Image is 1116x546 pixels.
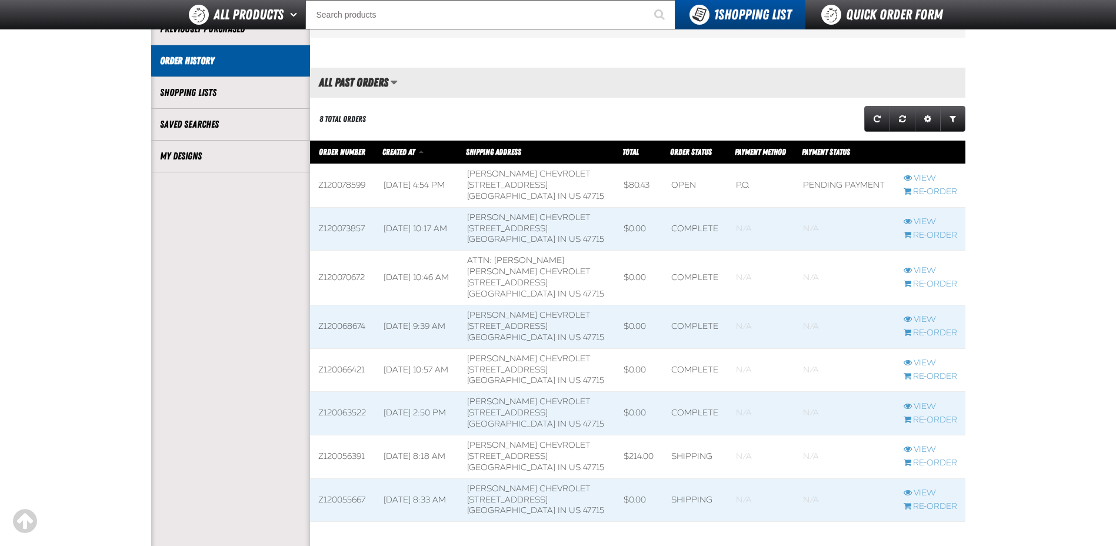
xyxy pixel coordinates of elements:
span: [GEOGRAPHIC_DATA] [467,419,555,429]
td: [DATE] 10:46 AM [375,251,459,305]
td: Blank [795,478,895,522]
span: [STREET_ADDRESS] [467,365,548,375]
td: Z120056391 [310,435,375,478]
td: [DATE] 8:18 AM [375,435,459,478]
td: Blank [728,392,794,435]
button: Manage grid views. Current view is All Past Orders [390,72,398,92]
span: [STREET_ADDRESS] [467,321,548,331]
td: $0.00 [615,392,663,435]
h2: All Past Orders [310,76,388,89]
td: Shipping [663,478,728,522]
td: Blank [728,305,794,348]
td: Blank [728,251,794,305]
span: US [569,332,581,342]
td: Blank [728,207,794,251]
td: Complete [663,251,728,305]
td: $0.00 [615,251,663,305]
td: Z120055667 [310,478,375,522]
bdo: 47715 [583,462,604,472]
span: [PERSON_NAME] Chevrolet [467,310,591,320]
th: Row actions [895,141,965,164]
td: [DATE] 10:17 AM [375,207,459,251]
span: Payment Status [802,147,850,157]
a: Re-Order Z120056391 order [904,458,957,469]
td: Blank [795,348,895,392]
td: Blank [795,305,895,348]
td: Complete [663,207,728,251]
span: [PERSON_NAME] Chevrolet [467,354,591,364]
bdo: 47715 [583,419,604,429]
a: View Z120073857 order [904,217,957,228]
td: [DATE] 2:50 PM [375,392,459,435]
span: [STREET_ADDRESS] [467,224,548,234]
td: Blank [795,435,895,478]
span: US [569,505,581,515]
span: All Products [214,4,284,25]
td: Z120066421 [310,348,375,392]
a: Re-Order Z120070672 order [904,279,957,290]
td: Z120068674 [310,305,375,348]
a: Saved Searches [160,118,301,131]
span: IN [558,191,567,201]
td: Complete [663,348,728,392]
a: View Z120078599 order [904,173,957,184]
td: Z120073857 [310,207,375,251]
span: [STREET_ADDRESS] [467,408,548,418]
span: [STREET_ADDRESS] [467,180,548,190]
span: [STREET_ADDRESS] [467,495,548,505]
span: [PERSON_NAME] Chevrolet [467,484,591,494]
td: [DATE] 9:39 AM [375,305,459,348]
a: Created At [382,147,417,157]
td: Z120070672 [310,251,375,305]
td: Complete [663,305,728,348]
td: [DATE] 8:33 AM [375,478,459,522]
a: Re-Order Z120063522 order [904,415,957,426]
span: Payment Method [735,147,786,157]
td: Z120078599 [310,164,375,208]
a: Order Status [670,147,712,157]
td: [DATE] 4:54 PM [375,164,459,208]
a: View Z120070672 order [904,265,957,277]
bdo: 47715 [583,332,604,342]
a: Order Number [319,147,365,157]
td: Open [663,164,728,208]
a: Re-Order Z120055667 order [904,501,957,512]
span: Total [622,147,639,157]
td: Z120063522 [310,392,375,435]
td: Complete [663,392,728,435]
a: Order History [160,54,301,68]
span: IN [558,234,567,244]
a: View Z120068674 order [904,314,957,325]
span: US [569,462,581,472]
span: IN [558,289,567,299]
span: [PERSON_NAME] Chevrolet [467,397,591,407]
td: P.O. [728,164,794,208]
td: Blank [795,251,895,305]
td: Shipping [663,435,728,478]
td: $0.00 [615,348,663,392]
span: US [569,419,581,429]
td: Blank [728,348,794,392]
td: $80.43 [615,164,663,208]
td: $214.00 [615,435,663,478]
a: My Designs [160,149,301,163]
span: ATTN: [PERSON_NAME] [467,255,564,265]
span: IN [558,419,567,429]
td: $0.00 [615,207,663,251]
a: View Z120056391 order [904,444,957,455]
span: [GEOGRAPHIC_DATA] [467,462,555,472]
a: Re-Order Z120073857 order [904,230,957,241]
div: 8 Total Orders [319,114,366,125]
span: IN [558,505,567,515]
span: [STREET_ADDRESS] [467,278,548,288]
a: Re-Order Z120078599 order [904,187,957,198]
span: [STREET_ADDRESS] [467,451,548,461]
td: Pending payment [795,164,895,208]
span: [PERSON_NAME] Chevrolet [467,267,591,277]
bdo: 47715 [583,289,604,299]
span: [PERSON_NAME] Chevrolet [467,169,591,179]
span: IN [558,375,567,385]
a: View Z120063522 order [904,401,957,412]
